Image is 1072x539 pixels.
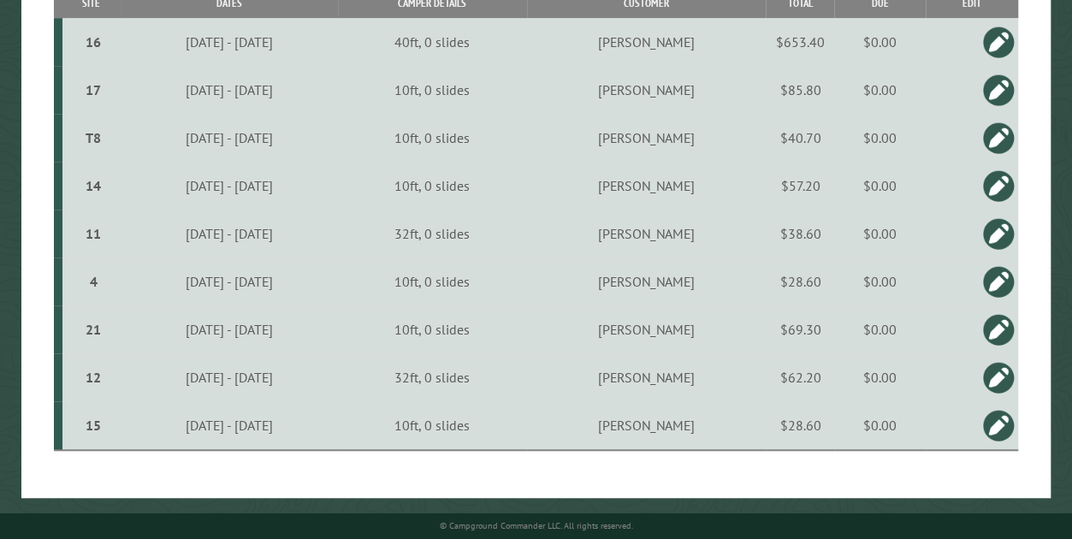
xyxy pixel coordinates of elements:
[338,210,527,258] td: 32ft, 0 slides
[766,353,834,401] td: $62.20
[766,258,834,305] td: $28.60
[338,353,527,401] td: 32ft, 0 slides
[527,162,767,210] td: [PERSON_NAME]
[123,273,335,290] div: [DATE] - [DATE]
[123,33,335,50] div: [DATE] - [DATE]
[766,162,834,210] td: $57.20
[834,305,925,353] td: $0.00
[766,210,834,258] td: $38.60
[527,114,767,162] td: [PERSON_NAME]
[69,129,118,146] div: T8
[527,258,767,305] td: [PERSON_NAME]
[123,417,335,434] div: [DATE] - [DATE]
[69,321,118,338] div: 21
[440,520,633,531] small: © Campground Commander LLC. All rights reserved.
[338,401,527,450] td: 10ft, 0 slides
[69,225,118,242] div: 11
[338,305,527,353] td: 10ft, 0 slides
[338,66,527,114] td: 10ft, 0 slides
[834,162,925,210] td: $0.00
[527,66,767,114] td: [PERSON_NAME]
[69,417,118,434] div: 15
[338,162,527,210] td: 10ft, 0 slides
[766,66,834,114] td: $85.80
[527,401,767,450] td: [PERSON_NAME]
[834,353,925,401] td: $0.00
[834,258,925,305] td: $0.00
[123,369,335,386] div: [DATE] - [DATE]
[69,33,118,50] div: 16
[123,225,335,242] div: [DATE] - [DATE]
[123,81,335,98] div: [DATE] - [DATE]
[766,114,834,162] td: $40.70
[123,129,335,146] div: [DATE] - [DATE]
[834,401,925,450] td: $0.00
[834,66,925,114] td: $0.00
[123,177,335,194] div: [DATE] - [DATE]
[338,258,527,305] td: 10ft, 0 slides
[834,210,925,258] td: $0.00
[834,18,925,66] td: $0.00
[69,369,118,386] div: 12
[766,401,834,450] td: $28.60
[69,81,118,98] div: 17
[527,210,767,258] td: [PERSON_NAME]
[338,18,527,66] td: 40ft, 0 slides
[527,305,767,353] td: [PERSON_NAME]
[766,305,834,353] td: $69.30
[527,353,767,401] td: [PERSON_NAME]
[527,18,767,66] td: [PERSON_NAME]
[338,114,527,162] td: 10ft, 0 slides
[69,177,118,194] div: 14
[766,18,834,66] td: $653.40
[123,321,335,338] div: [DATE] - [DATE]
[69,273,118,290] div: 4
[834,114,925,162] td: $0.00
